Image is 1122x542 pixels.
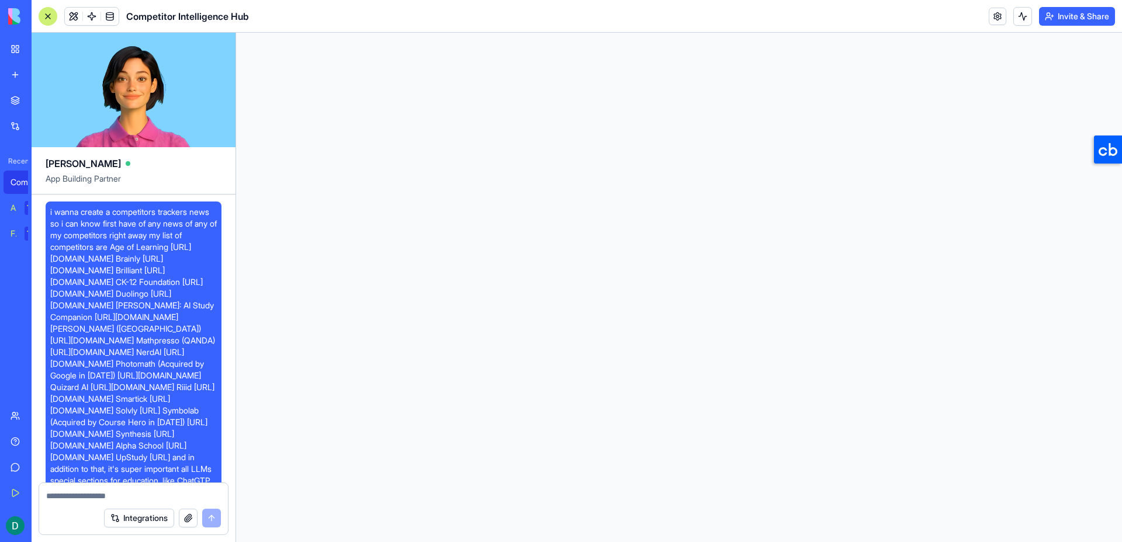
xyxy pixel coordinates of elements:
[50,206,217,498] span: i wanna create a competitors trackers news so i can know first have of any news of any of my comp...
[8,8,81,25] img: logo
[4,171,50,194] a: Competitor Intelligence Hub
[11,202,16,214] div: AI Logo Generator
[1039,7,1115,26] button: Invite & Share
[25,227,43,241] div: TRY
[4,196,50,220] a: AI Logo GeneratorTRY
[46,157,121,171] span: [PERSON_NAME]
[126,9,249,23] span: Competitor Intelligence Hub
[4,222,50,245] a: Feedback FormTRY
[46,173,221,194] span: App Building Partner
[11,228,16,239] div: Feedback Form
[25,201,43,215] div: TRY
[4,157,28,166] span: Recent
[104,509,174,527] button: Integrations
[6,516,25,535] img: ACg8ocLOXQ7lupjzvKsdczMEQFxSx6C6CoevETHTVymvBmqXdLDXuw=s96-c
[11,176,43,188] div: Competitor Intelligence Hub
